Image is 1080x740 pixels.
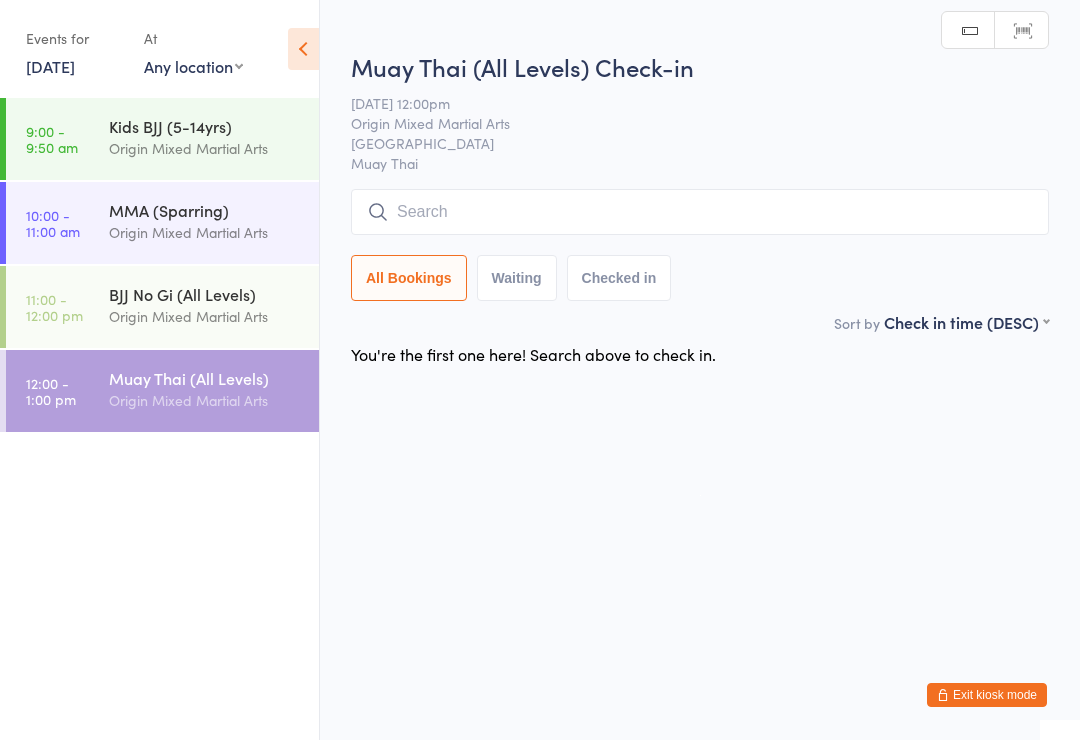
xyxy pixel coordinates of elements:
[6,98,319,180] a: 9:00 -9:50 amKids BJJ (5-14yrs)Origin Mixed Martial Arts
[109,115,302,137] div: Kids BJJ (5-14yrs)
[26,22,124,55] div: Events for
[144,22,243,55] div: At
[834,313,880,333] label: Sort by
[109,221,302,244] div: Origin Mixed Martial Arts
[109,137,302,160] div: Origin Mixed Martial Arts
[6,266,319,348] a: 11:00 -12:00 pmBJJ No Gi (All Levels)Origin Mixed Martial Arts
[351,133,1018,153] span: [GEOGRAPHIC_DATA]
[26,55,75,77] a: [DATE]
[927,683,1047,707] button: Exit kiosk mode
[567,255,672,301] button: Checked in
[351,113,1018,133] span: Origin Mixed Martial Arts
[26,375,76,407] time: 12:00 - 1:00 pm
[26,123,78,155] time: 9:00 - 9:50 am
[351,189,1049,235] input: Search
[477,255,557,301] button: Waiting
[109,389,302,412] div: Origin Mixed Martial Arts
[26,207,80,239] time: 10:00 - 11:00 am
[109,283,302,305] div: BJJ No Gi (All Levels)
[351,93,1018,113] span: [DATE] 12:00pm
[109,367,302,389] div: Muay Thai (All Levels)
[351,255,467,301] button: All Bookings
[144,55,243,77] div: Any location
[351,153,1049,173] span: Muay Thai
[109,305,302,328] div: Origin Mixed Martial Arts
[26,291,83,323] time: 11:00 - 12:00 pm
[884,311,1049,333] div: Check in time (DESC)
[6,182,319,264] a: 10:00 -11:00 amMMA (Sparring)Origin Mixed Martial Arts
[6,350,319,432] a: 12:00 -1:00 pmMuay Thai (All Levels)Origin Mixed Martial Arts
[109,199,302,221] div: MMA (Sparring)
[351,50,1049,83] h2: Muay Thai (All Levels) Check-in
[351,343,716,365] div: You're the first one here! Search above to check in.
